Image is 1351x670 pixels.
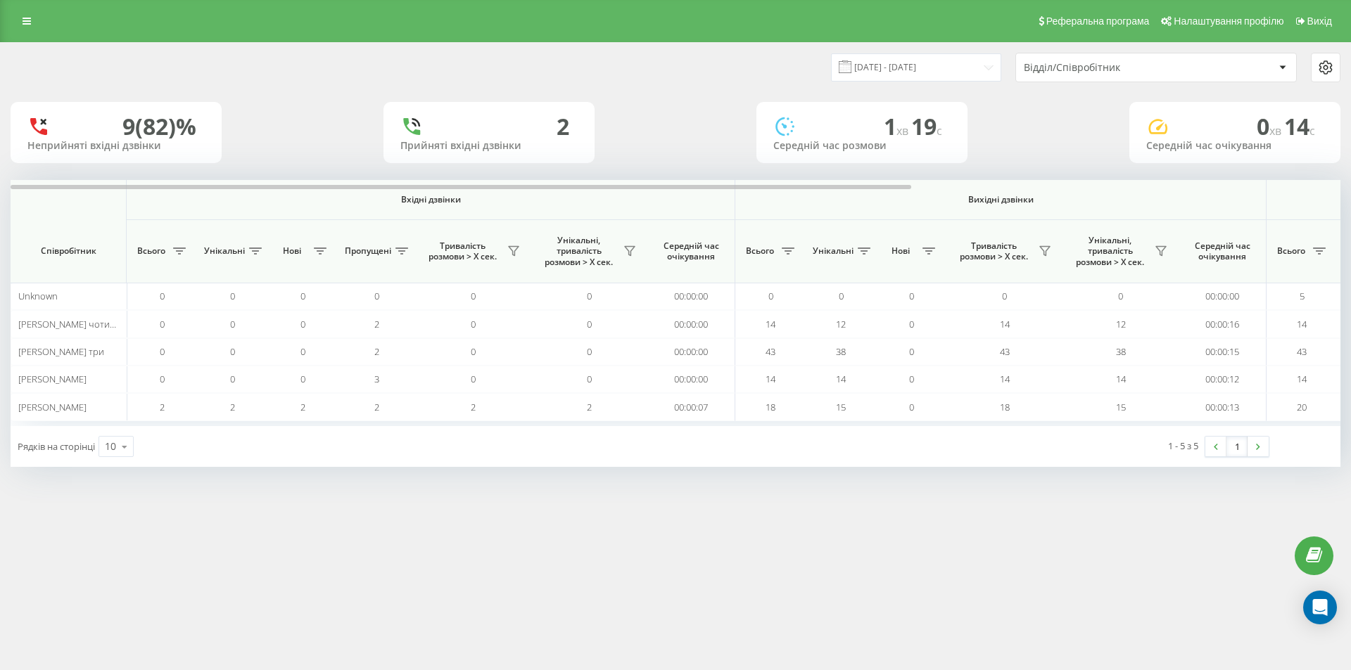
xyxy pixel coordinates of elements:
[1116,401,1126,413] span: 15
[274,245,310,257] span: Нові
[18,401,87,413] span: [PERSON_NAME]
[909,373,914,385] span: 0
[909,290,914,302] span: 0
[471,373,476,385] span: 0
[587,290,592,302] span: 0
[896,123,911,138] span: хв
[768,290,773,302] span: 0
[773,140,951,152] div: Середній час розмови
[658,240,724,262] span: Середній час очікування
[1118,290,1123,302] span: 0
[27,140,205,152] div: Неприйняті вхідні дзвінки
[1303,591,1337,624] div: Open Intercom Messenger
[1179,393,1267,420] td: 00:00:13
[1309,123,1315,138] span: c
[374,401,379,413] span: 2
[647,283,735,310] td: 00:00:00
[813,245,854,257] span: Унікальні
[471,290,476,302] span: 0
[909,318,914,330] span: 0
[587,345,592,358] span: 0
[836,373,846,385] span: 14
[1024,62,1192,74] div: Відділ/Співробітник
[1000,318,1010,330] span: 14
[1179,366,1267,393] td: 00:00:12
[230,318,235,330] span: 0
[647,310,735,337] td: 00:00:00
[374,318,379,330] span: 2
[909,401,914,413] span: 0
[122,113,196,140] div: 9 (82)%
[766,318,775,330] span: 14
[230,345,235,358] span: 0
[953,240,1034,262] span: Тривалість розмови > Х сек.
[374,373,379,385] span: 3
[105,439,116,453] div: 10
[768,194,1233,205] span: Вихідні дзвінки
[1179,338,1267,366] td: 00:00:15
[937,123,942,138] span: c
[134,245,169,257] span: Всього
[1284,111,1315,141] span: 14
[884,111,911,141] span: 1
[18,345,104,358] span: [PERSON_NAME] три
[883,245,918,257] span: Нові
[300,373,305,385] span: 0
[1269,123,1284,138] span: хв
[1226,437,1248,456] a: 1
[1297,318,1307,330] span: 14
[374,290,379,302] span: 0
[1179,283,1267,310] td: 00:00:00
[839,290,844,302] span: 0
[1189,240,1255,262] span: Середній час очікування
[160,373,165,385] span: 0
[1070,235,1150,268] span: Унікальні, тривалість розмови > Х сек.
[766,345,775,358] span: 43
[400,140,578,152] div: Прийняті вхідні дзвінки
[230,290,235,302] span: 0
[1000,373,1010,385] span: 14
[557,113,569,140] div: 2
[1257,111,1284,141] span: 0
[204,245,245,257] span: Унікальні
[911,111,942,141] span: 19
[587,401,592,413] span: 2
[647,393,735,420] td: 00:00:07
[1002,290,1007,302] span: 0
[23,245,114,257] span: Співробітник
[18,290,58,302] span: Unknown
[836,401,846,413] span: 15
[1116,345,1126,358] span: 38
[909,345,914,358] span: 0
[1000,345,1010,358] span: 43
[1168,439,1198,453] div: 1 - 5 з 5
[18,440,95,453] span: Рядків на сторінці
[18,373,87,385] span: [PERSON_NAME]
[230,401,235,413] span: 2
[300,318,305,330] span: 0
[1000,401,1010,413] span: 18
[766,373,775,385] span: 14
[345,245,391,257] span: Пропущені
[374,345,379,358] span: 2
[836,345,846,358] span: 38
[1300,290,1305,302] span: 5
[1146,140,1324,152] div: Середній час очікування
[1297,373,1307,385] span: 14
[1274,245,1309,257] span: Всього
[160,318,165,330] span: 0
[230,373,235,385] span: 0
[163,194,698,205] span: Вхідні дзвінки
[742,245,778,257] span: Всього
[18,318,121,330] span: [PERSON_NAME] чотири
[766,401,775,413] span: 18
[160,345,165,358] span: 0
[587,373,592,385] span: 0
[300,401,305,413] span: 2
[471,401,476,413] span: 2
[160,290,165,302] span: 0
[1297,401,1307,413] span: 20
[1116,373,1126,385] span: 14
[300,345,305,358] span: 0
[471,318,476,330] span: 0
